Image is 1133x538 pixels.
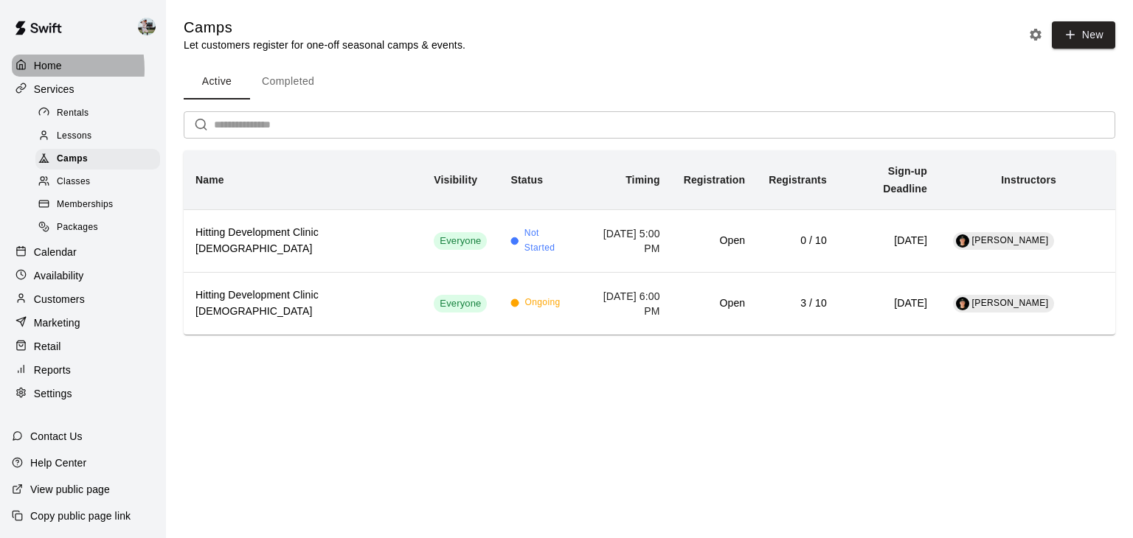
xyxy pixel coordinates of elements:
[250,64,326,99] button: Completed
[35,148,166,171] a: Camps
[57,175,90,189] span: Classes
[12,55,154,77] a: Home
[684,296,745,312] h6: Open
[57,129,92,144] span: Lessons
[57,198,113,212] span: Memberships
[184,64,250,99] button: Active
[626,174,660,186] b: Timing
[1047,28,1115,41] a: New
[35,102,166,125] a: Rentals
[35,125,166,147] a: Lessons
[34,386,72,401] p: Settings
[956,297,969,310] img: Hank Dodson
[582,272,672,335] td: [DATE] 6:00 PM
[12,241,154,263] a: Calendar
[35,217,166,240] a: Packages
[34,58,62,73] p: Home
[850,233,927,249] h6: [DATE]
[883,165,927,195] b: Sign-up Deadline
[1025,24,1047,46] button: Camp settings
[434,295,487,312] div: This service is visible to all of your customers
[138,18,156,35] img: Matt Hill
[34,339,61,354] p: Retail
[30,482,110,497] p: View public page
[12,335,154,357] a: Retail
[135,12,166,41] div: Matt Hill
[1052,21,1115,49] button: New
[195,225,410,257] h6: Hitting Development Clinic [DEMOGRAPHIC_DATA]
[34,292,85,307] p: Customers
[35,103,160,124] div: Rentals
[57,106,89,121] span: Rentals
[35,194,166,217] a: Memberships
[184,150,1115,335] table: simple table
[972,298,1049,308] span: [PERSON_NAME]
[34,245,77,259] p: Calendar
[34,363,71,377] p: Reports
[12,382,154,405] a: Settings
[30,509,131,523] p: Copy public page link
[582,209,672,272] td: [DATE] 5:00 PM
[972,235,1049,245] span: [PERSON_NAME]
[35,172,160,192] div: Classes
[434,234,487,248] span: Everyone
[34,268,84,283] p: Availability
[30,455,86,470] p: Help Center
[30,429,83,444] p: Contact Us
[524,296,560,310] span: Ongoing
[34,315,80,330] p: Marketing
[12,359,154,381] a: Reports
[434,297,487,311] span: Everyone
[57,220,98,235] span: Packages
[35,126,160,147] div: Lessons
[184,18,465,38] h5: Camps
[12,265,154,287] a: Availability
[524,226,570,256] span: Not Started
[850,296,927,312] h6: [DATE]
[12,312,154,334] a: Marketing
[184,38,465,52] p: Let customers register for one-off seasonal camps & events.
[684,174,745,186] b: Registration
[195,174,224,186] b: Name
[769,296,827,312] h6: 3 / 10
[434,174,477,186] b: Visibility
[510,174,543,186] b: Status
[35,171,166,194] a: Classes
[35,195,160,215] div: Memberships
[769,233,827,249] h6: 0 / 10
[12,78,154,100] a: Services
[195,287,410,320] h6: Hitting Development Clinic [DEMOGRAPHIC_DATA]
[769,174,827,186] b: Registrants
[684,233,745,249] h6: Open
[434,232,487,250] div: This service is visible to all of your customers
[35,217,160,238] div: Packages
[12,288,154,310] a: Customers
[35,149,160,170] div: Camps
[34,82,75,97] p: Services
[956,234,969,248] img: Hank Dodson
[1001,174,1056,186] b: Instructors
[57,152,88,167] span: Camps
